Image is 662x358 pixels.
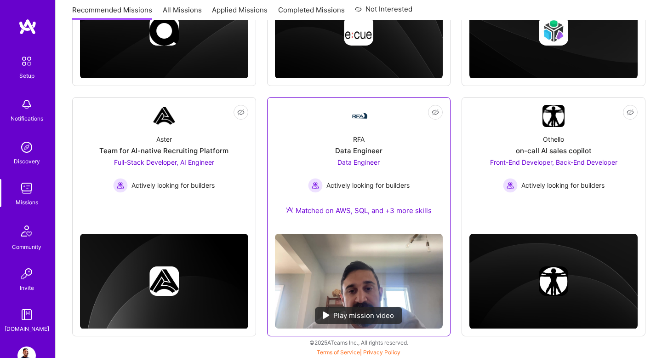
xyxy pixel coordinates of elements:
img: Company logo [149,16,179,46]
img: logo [18,18,37,35]
img: Company logo [539,266,568,296]
a: Completed Missions [278,5,345,20]
span: Front-End Developer, Back-End Developer [490,158,617,166]
div: Aster [156,134,172,144]
span: Actively looking for builders [131,180,215,190]
span: Actively looking for builders [326,180,410,190]
img: Company Logo [348,110,370,121]
img: Company logo [344,16,373,46]
img: Company logo [539,16,568,46]
img: discovery [17,138,36,156]
div: Matched on AWS, SQL, and +3 more skills [286,206,432,215]
i: icon EyeClosed [237,109,245,116]
div: Data Engineer [335,146,382,156]
img: setup [17,52,36,71]
img: play [323,312,330,319]
div: [DOMAIN_NAME] [5,324,49,334]
a: Company LogoRFAData EngineerData Engineer Actively looking for buildersActively looking for build... [275,105,443,226]
img: Community [16,220,38,242]
div: Invite [20,283,34,293]
div: Play mission video [315,307,402,324]
img: Invite [17,265,36,283]
img: cover [80,234,248,329]
a: Recommended Missions [72,5,152,20]
a: Privacy Policy [363,349,400,356]
img: Company logo [149,266,179,296]
img: cover [469,234,638,329]
img: Actively looking for builders [503,178,518,193]
span: Full-Stack Developer, AI Engineer [114,158,214,166]
a: Not Interested [355,4,412,20]
a: Company LogoOthelloon-call AI sales copilotFront-End Developer, Back-End Developer Actively looki... [469,105,638,213]
img: teamwork [17,179,36,197]
div: on-call AI sales copilot [516,146,592,156]
img: Actively looking for builders [308,178,323,193]
img: No Mission [275,234,443,329]
div: Othello [543,134,564,144]
div: Team for AI-native Recruiting Platform [99,146,228,156]
img: Ateam Purple Icon [286,206,293,214]
div: Community [12,242,41,252]
div: Notifications [11,114,43,123]
div: Discovery [14,156,40,166]
span: | [317,349,400,356]
div: Setup [19,71,34,81]
img: guide book [17,306,36,324]
div: © 2025 ATeams Inc., All rights reserved. [55,331,662,354]
a: Applied Missions [212,5,268,20]
i: icon EyeClosed [627,109,634,116]
a: All Missions [163,5,202,20]
div: Missions [16,197,38,207]
a: Terms of Service [317,349,360,356]
i: icon EyeClosed [432,109,439,116]
img: Actively looking for builders [113,178,128,193]
span: Data Engineer [337,158,380,166]
img: bell [17,95,36,114]
img: Company Logo [153,105,175,127]
div: RFA [353,134,365,144]
span: Actively looking for builders [521,180,605,190]
a: Company LogoAsterTeam for AI-native Recruiting PlatformFull-Stack Developer, AI Engineer Actively... [80,105,248,213]
img: Company Logo [542,105,565,127]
